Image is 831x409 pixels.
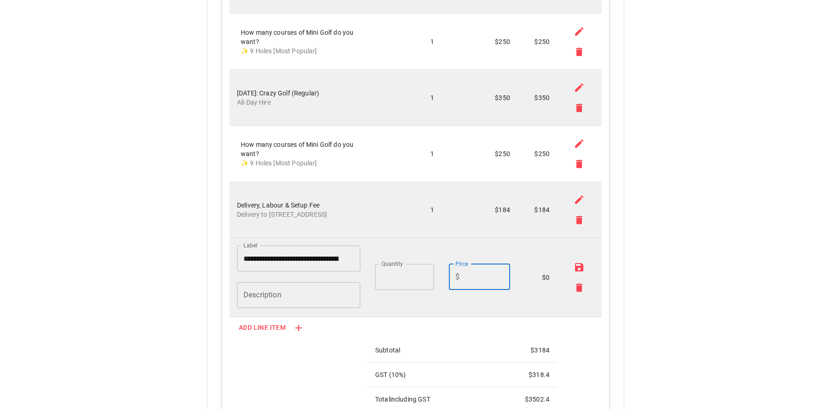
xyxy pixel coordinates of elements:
[518,238,557,317] td: $0
[441,14,518,70] td: $250
[455,271,460,283] p: $
[518,182,557,238] td: $184
[518,14,557,70] td: $250
[441,182,518,238] td: $184
[368,182,441,238] td: 1
[441,126,518,182] td: $250
[241,46,360,56] p: ✨ 9 Holes [Most Popular]
[368,362,518,387] td: GST ( 10 %)
[237,88,360,107] div: [DATE]: Crazy Golf (Regular)
[241,28,360,56] div: How many courses of Mini Golf do you want?
[237,201,360,219] div: Delivery, Labour & Setup Fee
[237,98,360,107] p: All-Day Hire
[368,70,441,126] td: 1
[518,70,557,126] td: $350
[518,338,557,363] td: $ 3184
[241,158,360,168] p: ✨ 9 Holes [Most Popular]
[382,260,403,268] label: Quantity
[368,126,441,182] td: 1
[368,14,441,70] td: 1
[237,210,360,219] p: Delivery to [STREET_ADDRESS]
[518,126,557,182] td: $250
[241,140,360,168] div: How many courses of Mini Golf do you want?
[368,338,518,363] td: Subtotal
[243,241,257,249] label: Label
[230,317,313,338] button: Add Line Item
[239,322,286,333] span: Add Line Item
[441,70,518,126] td: $350
[518,362,557,387] td: $ 318.4
[455,260,468,268] label: Price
